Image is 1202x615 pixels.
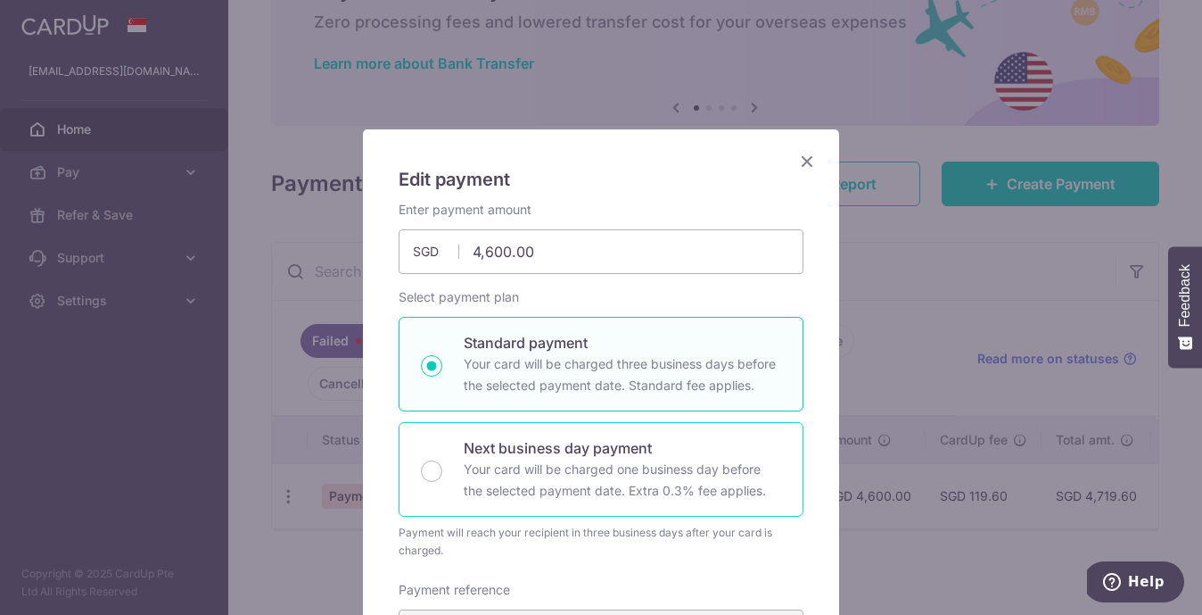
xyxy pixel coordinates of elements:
[399,288,519,306] label: Select payment plan
[1168,246,1202,368] button: Feedback - Show survey
[399,581,510,599] label: Payment reference
[464,353,781,396] p: Your card will be charged three business days before the selected payment date. Standard fee appl...
[399,229,803,274] input: 0.00
[1087,561,1184,606] iframe: Opens a widget where you can find more information
[399,201,531,219] label: Enter payment amount
[1177,264,1193,327] span: Feedback
[413,243,459,261] span: SGD
[464,437,781,459] p: Next business day payment
[399,524,803,560] div: Payment will reach your recipient in three business days after your card is charged.
[464,459,781,502] p: Your card will be charged one business day before the selected payment date. Extra 0.3% fee applies.
[399,165,803,194] h5: Edit payment
[464,332,781,353] p: Standard payment
[796,151,818,172] button: Close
